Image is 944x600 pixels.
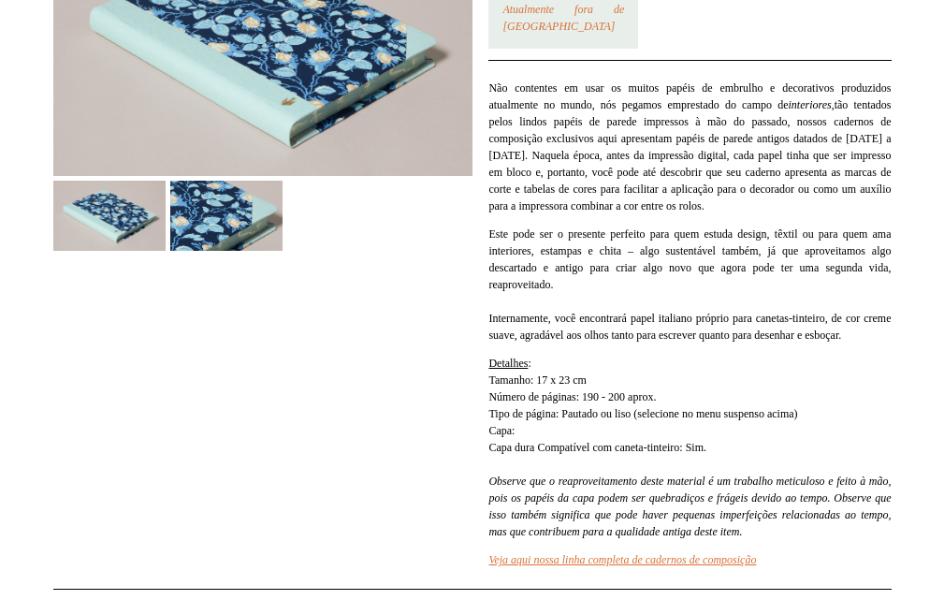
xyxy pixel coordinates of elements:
[53,181,166,251] img: Coleção de papéis de parede extra grossos "Composition Ledger" para caderno, botões de rosa azuis
[488,227,891,291] font: Este pode ser o presente perfeito para quem estuda design, têxtil ou para quem ama interiores, es...
[488,441,706,454] font: Capa dura Compatível com caneta-tinteiro: Sim.
[488,98,891,212] font: tão tentados pelos lindos papéis de parede impressos à mão do passado, nossos cadernos de composi...
[488,475,891,538] font: Observe que o reaproveitamento deste material é um trabalho meticuloso e feito à mão, pois os pap...
[488,424,515,437] font: Capa:
[488,312,891,342] font: Internamente, você encontrará papel italiano próprio para canetas-tinteiro, de cor creme suave, a...
[488,407,797,420] font: Tipo de página: Pautado ou liso (selecione no menu suspenso acima)
[528,357,530,370] font: :
[488,390,656,403] font: Número de páginas: 190 - 200 aprox.
[488,553,756,566] a: Veja aqui nossa linha completa de cadernos de composição
[488,373,586,387] font: Tamanho: 17 x 23 cm
[502,3,624,33] font: Atualmente fora de [GEOGRAPHIC_DATA]
[788,98,834,111] font: interiores,
[170,181,283,251] img: Coleção de papéis de parede extra grossos "Composition Ledger" para caderno, botões de rosa azuis
[488,357,528,370] font: Detalhes
[488,81,891,111] font: Não contentes em usar os muitos papéis de embrulho e decorativos produzidos atualmente no mundo, ...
